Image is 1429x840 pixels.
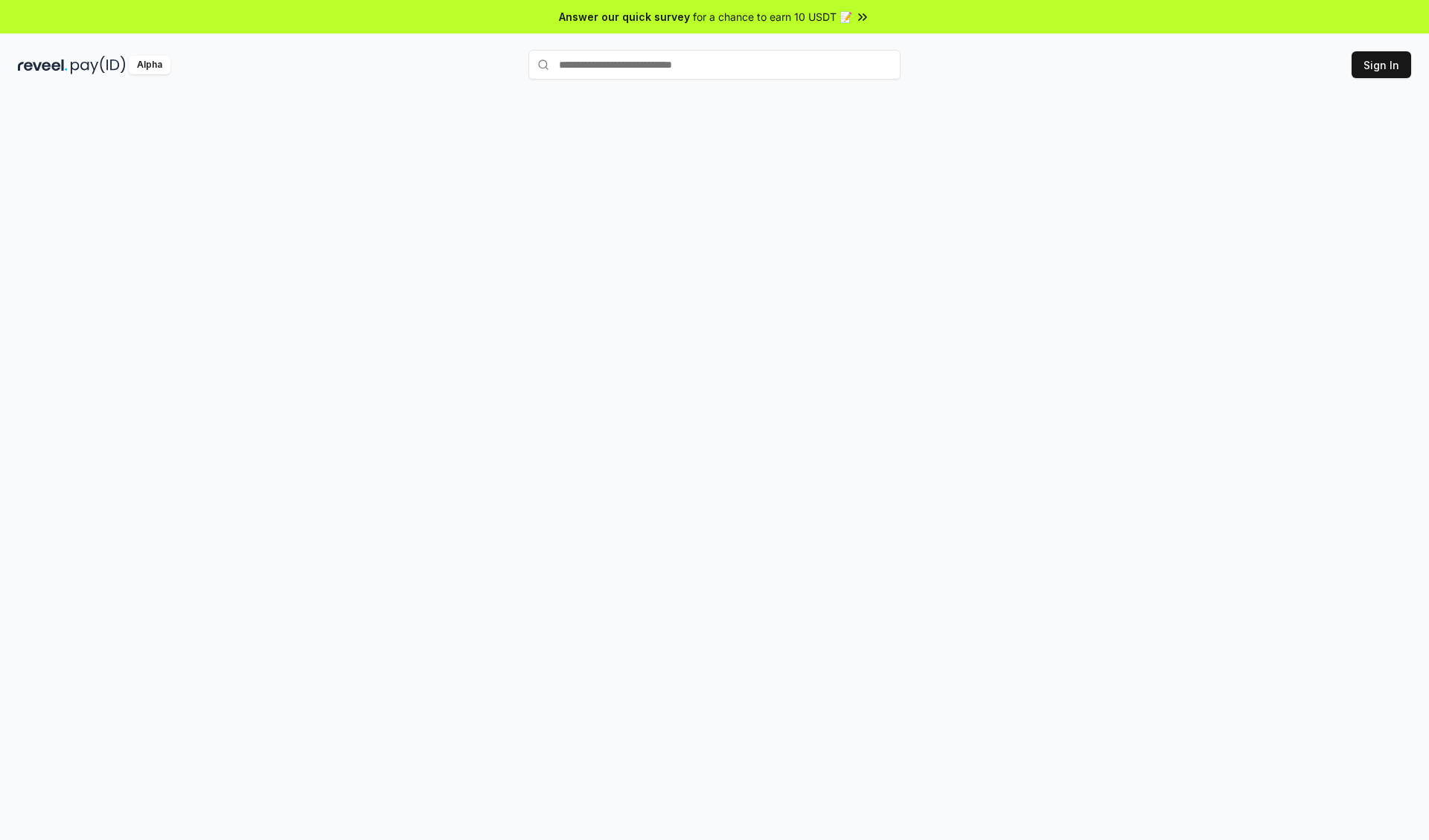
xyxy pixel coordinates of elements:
div: Alpha [129,56,170,74]
img: reveel_dark [18,56,68,74]
span: for a chance to earn 10 USDT 📝 [693,9,852,25]
img: pay_id [71,56,126,74]
span: Answer our quick survey [559,9,690,25]
button: Sign In [1352,51,1411,78]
